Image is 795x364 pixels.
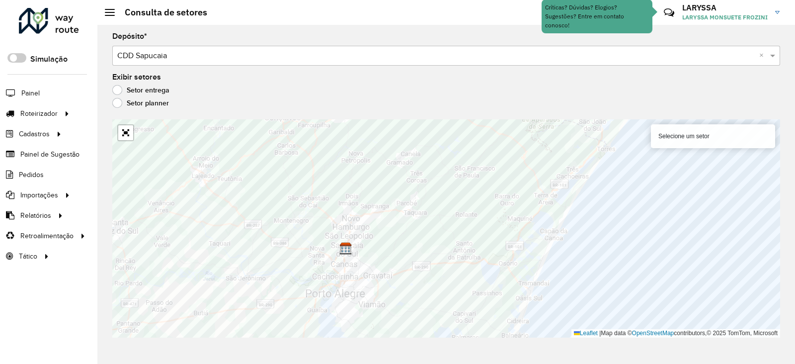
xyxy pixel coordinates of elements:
[21,88,40,98] span: Painel
[112,98,169,108] label: Setor planner
[30,53,68,65] label: Simulação
[19,129,50,139] span: Cadastros
[115,7,207,18] h2: Consulta de setores
[20,190,58,200] span: Importações
[682,13,768,22] span: LARYSSA MONSUETE FROZINI
[571,329,780,338] div: Map data © contributors,© 2025 TomTom, Microsoft
[19,170,44,180] span: Pedidos
[651,124,775,148] div: Selecione um setor
[632,330,674,337] a: OpenStreetMap
[112,30,147,42] label: Depósito
[118,125,133,140] a: Abrir mapa em tela cheia
[20,231,74,241] span: Retroalimentação
[574,330,598,337] a: Leaflet
[599,330,601,337] span: |
[682,3,768,12] h3: LARYSSA
[112,85,169,95] label: Setor entrega
[658,2,680,23] a: Contato Rápido
[20,108,58,119] span: Roteirizador
[112,71,161,83] label: Exibir setores
[20,210,51,221] span: Relatórios
[20,149,79,160] span: Painel de Sugestão
[759,50,768,62] span: Clear all
[19,251,37,262] span: Tático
